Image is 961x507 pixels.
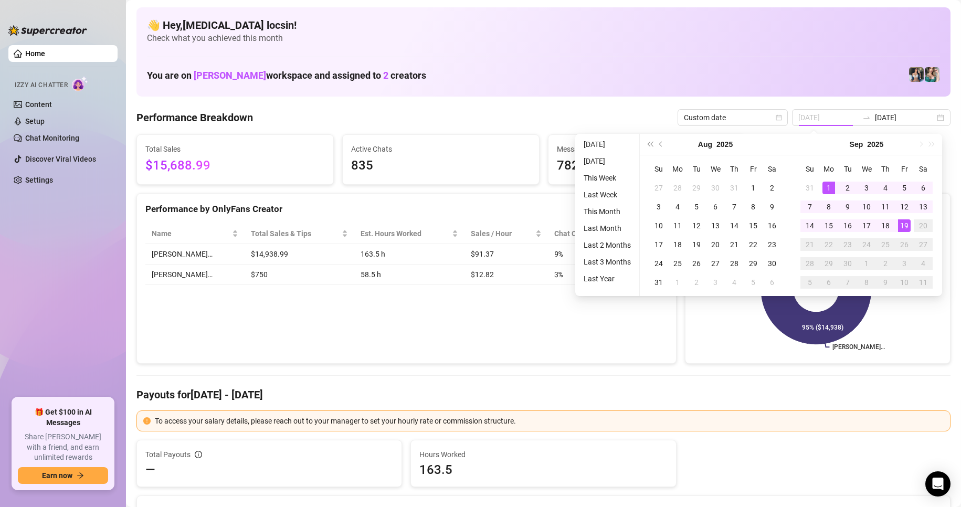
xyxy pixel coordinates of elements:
span: calendar [776,114,782,121]
a: Home [25,49,45,58]
th: Chat Conversion [548,224,668,244]
td: 2025-09-25 [876,235,895,254]
td: 2025-08-14 [725,216,744,235]
th: Su [800,160,819,178]
span: arrow-right [77,472,84,479]
th: Name [145,224,245,244]
div: 28 [804,257,816,270]
td: 2025-10-07 [838,273,857,292]
div: 26 [690,257,703,270]
td: 2025-09-22 [819,235,838,254]
div: 8 [822,200,835,213]
div: 26 [898,238,911,251]
div: 10 [860,200,873,213]
div: 19 [690,238,703,251]
span: swap-right [862,113,871,122]
td: 2025-10-09 [876,273,895,292]
div: 27 [917,238,930,251]
div: 13 [917,200,930,213]
li: Last Month [579,222,635,235]
li: [DATE] [579,138,635,151]
img: AI Chatter [72,76,88,91]
td: 2025-09-17 [857,216,876,235]
div: 5 [747,276,759,289]
div: 8 [860,276,873,289]
div: 14 [804,219,816,232]
div: 23 [766,238,778,251]
td: 2025-09-01 [819,178,838,197]
td: 2025-09-02 [687,273,706,292]
h4: 👋 Hey, [MEDICAL_DATA] locsin ! [147,18,940,33]
td: 2025-09-03 [857,178,876,197]
div: 28 [728,257,741,270]
th: Mo [668,160,687,178]
th: Tu [838,160,857,178]
td: [PERSON_NAME]… [145,244,245,265]
td: 2025-08-20 [706,235,725,254]
th: Fr [744,160,763,178]
div: 23 [841,238,854,251]
td: 2025-10-02 [876,254,895,273]
div: 17 [860,219,873,232]
td: 2025-08-29 [744,254,763,273]
div: 6 [766,276,778,289]
div: 30 [841,257,854,270]
div: 30 [766,257,778,270]
div: 20 [917,219,930,232]
span: to [862,113,871,122]
div: 21 [804,238,816,251]
a: Settings [25,176,53,184]
td: 2025-09-27 [914,235,933,254]
td: 2025-09-15 [819,216,838,235]
td: 2025-08-02 [763,178,782,197]
span: Messages Sent [557,143,736,155]
td: 2025-09-26 [895,235,914,254]
button: Previous month (PageUp) [656,134,667,155]
th: Sa [763,160,782,178]
th: Sales / Hour [464,224,548,244]
td: 2025-09-06 [763,273,782,292]
td: 2025-08-23 [763,235,782,254]
th: We [857,160,876,178]
span: Total Sales [145,143,325,155]
div: 10 [898,276,911,289]
span: Total Payouts [145,449,191,460]
td: 2025-09-01 [668,273,687,292]
a: Chat Monitoring [25,134,79,142]
div: 6 [917,182,930,194]
span: — [145,461,155,478]
td: 2025-08-09 [763,197,782,216]
div: 1 [860,257,873,270]
div: 4 [671,200,684,213]
div: 8 [747,200,759,213]
td: 2025-10-03 [895,254,914,273]
td: $91.37 [464,244,548,265]
button: Choose a month [698,134,712,155]
div: 3 [860,182,873,194]
span: Earn now [42,471,72,480]
div: 15 [747,219,759,232]
a: Content [25,100,52,109]
td: 2025-09-19 [895,216,914,235]
span: Share [PERSON_NAME] with a friend, and earn unlimited rewards [18,432,108,463]
td: 2025-09-09 [838,197,857,216]
td: $750 [245,265,354,285]
div: 7 [804,200,816,213]
div: 2 [766,182,778,194]
div: 9 [841,200,854,213]
td: 2025-09-18 [876,216,895,235]
td: 2025-08-19 [687,235,706,254]
td: 2025-07-29 [687,178,706,197]
td: 2025-08-06 [706,197,725,216]
div: 28 [671,182,684,194]
img: Katy [909,67,924,82]
td: 2025-08-21 [725,235,744,254]
div: 16 [841,219,854,232]
span: [PERSON_NAME] [194,70,266,81]
div: Performance by OnlyFans Creator [145,202,668,216]
td: 2025-08-12 [687,216,706,235]
th: Su [649,160,668,178]
td: 2025-09-08 [819,197,838,216]
input: Start date [798,112,858,123]
td: 2025-09-14 [800,216,819,235]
